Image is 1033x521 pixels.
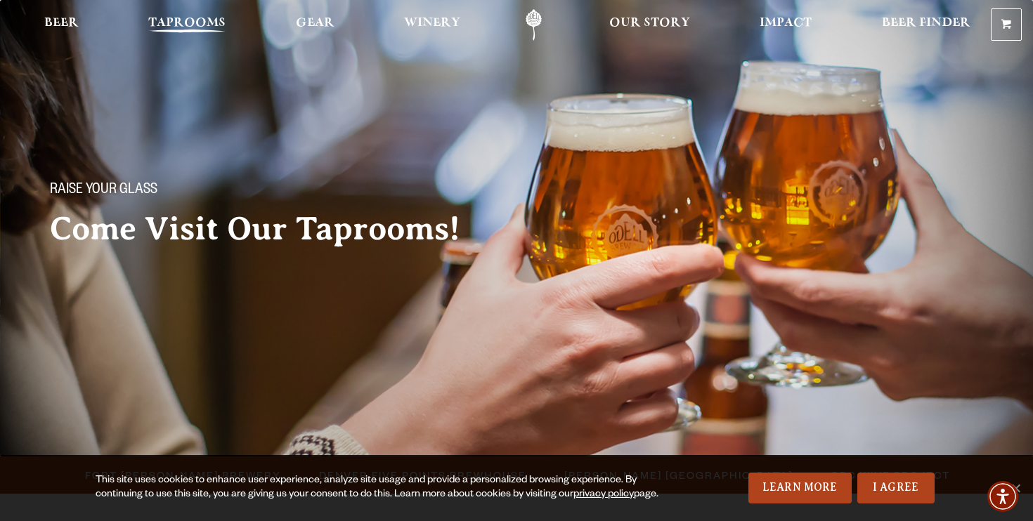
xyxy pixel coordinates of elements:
a: Beer [35,9,88,41]
span: Taprooms [148,18,226,29]
a: Learn More [748,473,852,503]
a: Winery [395,9,469,41]
a: Taprooms [139,9,235,41]
span: Beer Finder [882,18,970,29]
div: This site uses cookies to enhance user experience, analyze site usage and provide a personalized ... [96,474,673,502]
a: privacy policy [573,489,634,501]
span: Raise your glass [50,182,157,200]
span: Gear [296,18,334,29]
a: I Agree [857,473,935,503]
a: Gear [287,9,344,41]
span: Impact [760,18,812,29]
a: Impact [751,9,821,41]
span: Beer [44,18,79,29]
div: Accessibility Menu [987,481,1018,512]
span: Our Story [609,18,690,29]
h2: Come Visit Our Taprooms! [50,211,488,246]
a: Odell Home [507,9,560,41]
span: Winery [404,18,460,29]
a: Beer Finder [873,9,980,41]
a: Our Story [600,9,699,41]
